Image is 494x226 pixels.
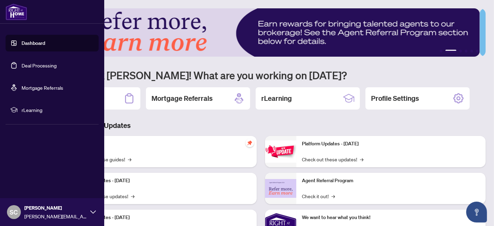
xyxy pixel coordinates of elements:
button: 2 [445,50,456,53]
a: Check it out!→ [302,192,335,200]
span: [PERSON_NAME] [24,204,87,212]
h2: rLearning [261,94,292,103]
a: Mortgage Referrals [22,84,63,91]
img: Platform Updates - June 23, 2025 [265,140,296,162]
p: We want to hear what you think! [302,214,480,221]
span: SC [10,207,18,217]
a: Dashboard [22,40,45,46]
span: → [131,192,134,200]
a: Deal Processing [22,62,57,68]
span: → [128,155,131,163]
p: Platform Updates - [DATE] [73,214,251,221]
p: Agent Referral Program [302,177,480,185]
p: Platform Updates - [DATE] [73,177,251,185]
h3: Brokerage & Industry Updates [36,121,486,130]
span: rLearning [22,106,94,114]
img: logo [6,3,27,20]
img: Agent Referral Program [265,179,296,198]
button: 3 [459,50,462,53]
h2: Profile Settings [371,94,419,103]
span: → [331,192,335,200]
a: Check out these updates!→ [302,155,363,163]
button: 1 [440,50,443,53]
h1: Welcome back [PERSON_NAME]! What are you working on [DATE]? [36,68,486,82]
h2: Mortgage Referrals [151,94,213,103]
p: Platform Updates - [DATE] [302,140,480,148]
img: Slide 1 [36,8,480,57]
p: Self-Help [73,140,251,148]
button: Open asap [466,202,487,223]
button: 5 [470,50,473,53]
button: 6 [476,50,479,53]
span: pushpin [246,139,254,147]
button: 4 [465,50,468,53]
span: [PERSON_NAME][EMAIL_ADDRESS][DOMAIN_NAME] [24,212,87,220]
span: → [360,155,363,163]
